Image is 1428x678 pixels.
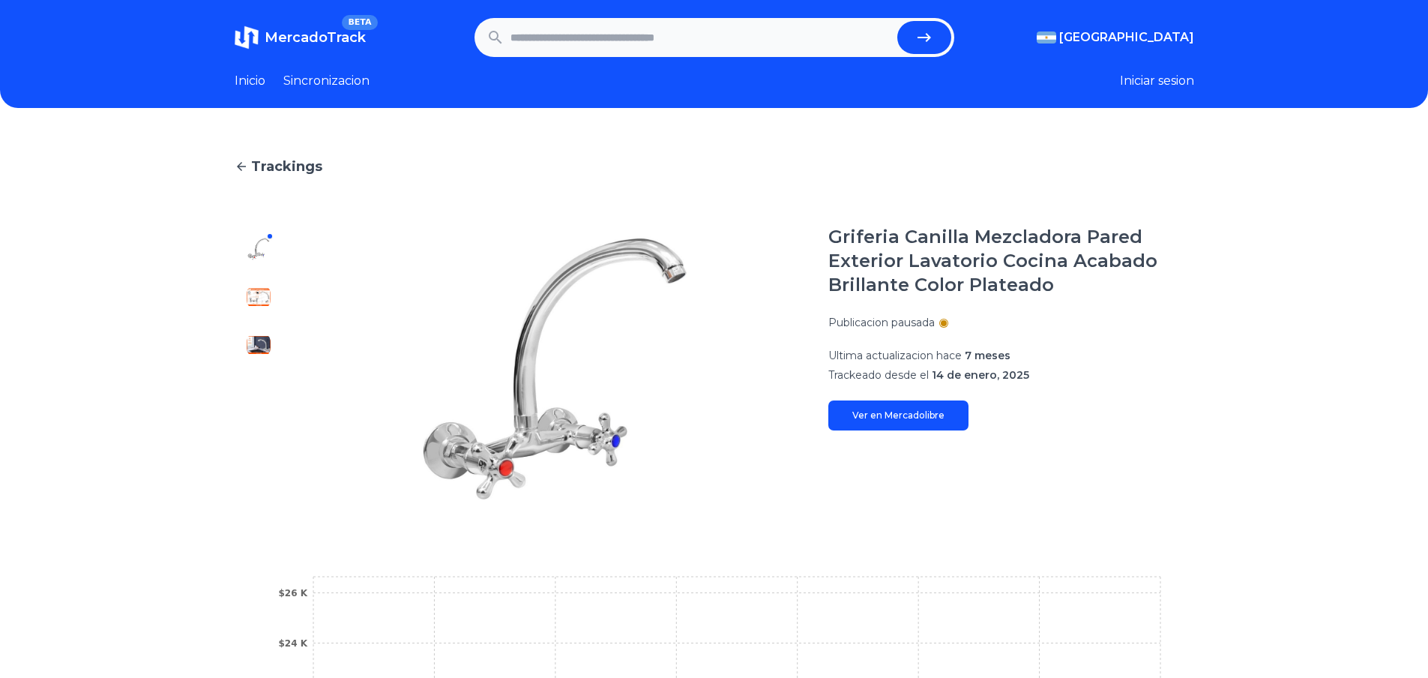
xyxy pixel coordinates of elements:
[235,25,366,49] a: MercadoTrackBETA
[828,225,1194,297] h1: Griferia Canilla Mezcladora Pared Exterior Lavatorio Cocina Acabado Brillante Color Plateado
[342,15,377,30] span: BETA
[278,638,307,649] tspan: $24 K
[1059,28,1194,46] span: [GEOGRAPHIC_DATA]
[247,477,271,501] img: Griferia Canilla Mezcladora Pared Exterior Lavatorio Cocina Acabado Brillante Color Plateado
[828,368,929,382] span: Trackeado desde el
[235,156,1194,177] a: Trackings
[247,333,271,357] img: Griferia Canilla Mezcladora Pared Exterior Lavatorio Cocina Acabado Brillante Color Plateado
[1037,28,1194,46] button: [GEOGRAPHIC_DATA]
[251,156,322,177] span: Trackings
[247,381,271,405] img: Griferia Canilla Mezcladora Pared Exterior Lavatorio Cocina Acabado Brillante Color Plateado
[965,349,1010,362] span: 7 meses
[235,72,265,90] a: Inicio
[932,368,1029,382] span: 14 de enero, 2025
[265,29,366,46] span: MercadoTrack
[283,72,370,90] a: Sincronizacion
[828,315,935,330] p: Publicacion pausada
[247,285,271,309] img: Griferia Canilla Mezcladora Pared Exterior Lavatorio Cocina Acabado Brillante Color Plateado
[1120,72,1194,90] button: Iniciar sesion
[313,225,798,513] img: Griferia Canilla Mezcladora Pared Exterior Lavatorio Cocina Acabado Brillante Color Plateado
[247,237,271,261] img: Griferia Canilla Mezcladora Pared Exterior Lavatorio Cocina Acabado Brillante Color Plateado
[828,349,962,362] span: Ultima actualizacion hace
[278,588,307,598] tspan: $26 K
[235,25,259,49] img: MercadoTrack
[828,400,968,430] a: Ver en Mercadolibre
[1037,31,1056,43] img: Argentina
[247,429,271,453] img: Griferia Canilla Mezcladora Pared Exterior Lavatorio Cocina Acabado Brillante Color Plateado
